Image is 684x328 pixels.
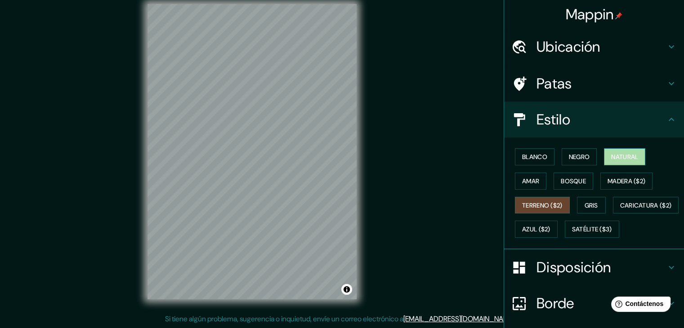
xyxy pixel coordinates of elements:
[515,173,546,190] button: Amar
[522,177,539,185] font: Amar
[613,197,679,214] button: Caricatura ($2)
[604,148,645,165] button: Natural
[515,197,570,214] button: Terreno ($2)
[165,314,403,324] font: Si tiene algún problema, sugerencia o inquietud, envíe un correo electrónico a
[341,284,352,295] button: Activar o desactivar atribución
[515,148,554,165] button: Blanco
[561,177,586,185] font: Bosque
[608,177,645,185] font: Madera ($2)
[615,12,622,19] img: pin-icon.png
[604,293,674,318] iframe: Lanzador de widgets de ayuda
[522,153,547,161] font: Blanco
[569,153,590,161] font: Negro
[554,173,593,190] button: Bosque
[504,102,684,137] div: Estilo
[522,226,550,234] font: Azul ($2)
[148,4,357,299] canvas: Mapa
[504,29,684,65] div: Ubicación
[572,226,612,234] font: Satélite ($3)
[515,221,558,238] button: Azul ($2)
[585,201,598,209] font: Gris
[565,221,619,238] button: Satélite ($3)
[536,258,611,277] font: Disposición
[504,285,684,321] div: Borde
[522,201,563,209] font: Terreno ($2)
[566,5,614,24] font: Mappin
[536,37,600,56] font: Ubicación
[577,197,606,214] button: Gris
[536,74,572,93] font: Patas
[536,294,574,313] font: Borde
[600,173,653,190] button: Madera ($2)
[536,110,570,129] font: Estilo
[403,314,514,324] a: [EMAIL_ADDRESS][DOMAIN_NAME]
[504,66,684,102] div: Patas
[562,148,597,165] button: Negro
[611,153,638,161] font: Natural
[504,249,684,285] div: Disposición
[620,201,672,209] font: Caricatura ($2)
